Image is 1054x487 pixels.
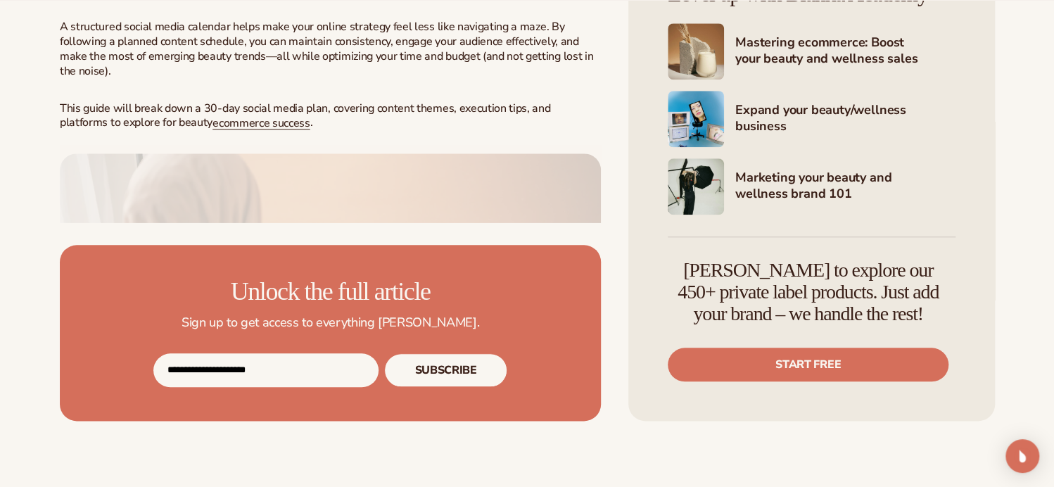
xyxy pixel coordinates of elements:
[310,115,313,130] span: .
[153,353,379,387] input: Email address
[735,102,955,137] h4: Expand your beauty/wellness business
[60,19,593,78] span: A structured social media calendar helps make your online strategy feel less like navigating a ma...
[735,170,955,204] h4: Marketing your beauty and wellness brand 101
[60,101,550,131] span: This guide will break down a 30-day social media plan, covering content themes, execution tips, a...
[212,115,310,131] a: ecommerce success
[668,91,724,147] img: Shopify Image 7
[82,315,578,331] p: Sign up to get access to everything [PERSON_NAME].
[668,91,955,147] a: Shopify Image 7 Expand your beauty/wellness business
[82,279,578,304] h3: Unlock the full article
[384,353,507,387] button: Subscribe
[668,348,948,381] a: Start free
[668,260,948,324] h4: [PERSON_NAME] to explore our 450+ private label products. Just add your brand – we handle the rest!
[668,23,724,80] img: Shopify Image 6
[735,34,955,69] h4: Mastering ecommerce: Boost your beauty and wellness sales
[1005,439,1039,473] div: Open Intercom Messenger
[668,23,955,80] a: Shopify Image 6 Mastering ecommerce: Boost your beauty and wellness sales
[668,158,724,215] img: Shopify Image 8
[668,158,955,215] a: Shopify Image 8 Marketing your beauty and wellness brand 101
